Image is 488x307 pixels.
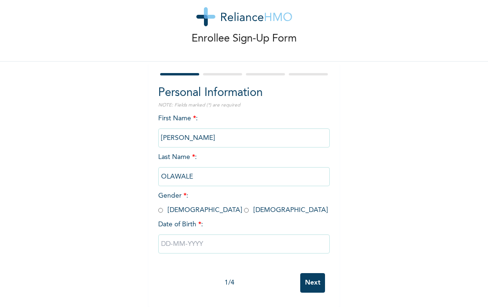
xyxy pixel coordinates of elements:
span: Last Name : [158,154,330,180]
input: Enter your first name [158,128,330,148]
input: DD-MM-YYYY [158,234,330,254]
div: 1 / 4 [158,278,300,288]
input: Enter your last name [158,167,330,186]
img: logo [196,7,292,26]
p: Enrollee Sign-Up Form [192,31,297,47]
span: Gender : [DEMOGRAPHIC_DATA] [DEMOGRAPHIC_DATA] [158,192,328,213]
p: NOTE: Fields marked (*) are required [158,102,330,109]
input: Next [300,273,325,293]
span: First Name : [158,115,330,141]
h2: Personal Information [158,85,330,102]
span: Date of Birth : [158,220,203,230]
